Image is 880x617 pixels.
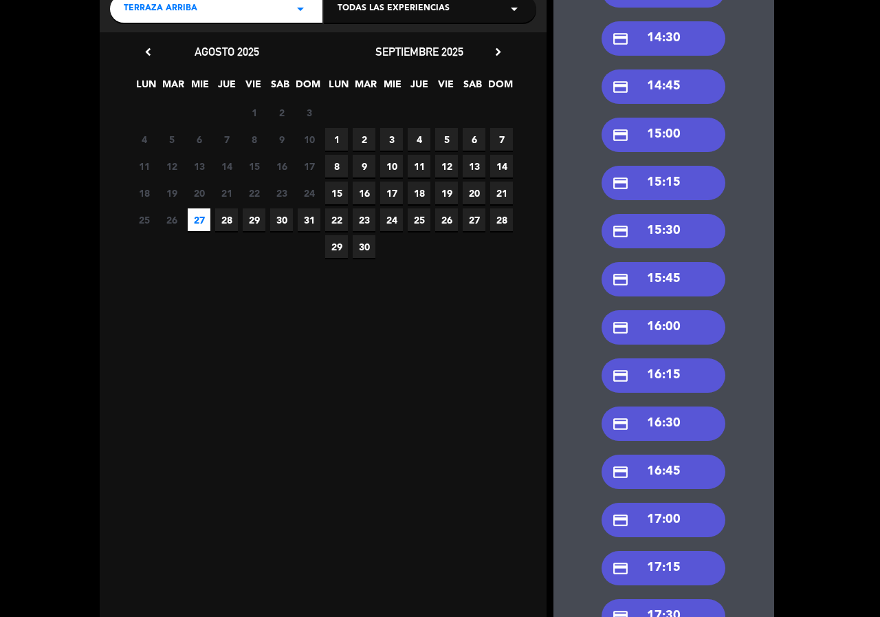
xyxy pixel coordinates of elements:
[380,208,403,231] span: 24
[325,235,348,258] span: 29
[612,271,629,288] i: credit_card
[298,208,320,231] span: 31
[160,208,183,231] span: 26
[490,155,513,177] span: 14
[408,76,430,99] span: JUE
[408,182,430,204] span: 18
[141,45,155,59] i: chevron_left
[463,208,485,231] span: 27
[602,310,725,345] div: 16:00
[612,223,629,240] i: credit_card
[325,155,348,177] span: 8
[298,155,320,177] span: 17
[325,208,348,231] span: 22
[602,503,725,537] div: 17:00
[243,155,265,177] span: 15
[133,155,155,177] span: 11
[270,101,293,124] span: 2
[160,155,183,177] span: 12
[354,76,377,99] span: MAR
[612,127,629,144] i: credit_card
[162,76,184,99] span: MAR
[338,2,450,16] span: Todas las experiencias
[612,30,629,47] i: credit_card
[353,208,375,231] span: 23
[215,76,238,99] span: JUE
[243,128,265,151] span: 8
[435,128,458,151] span: 5
[612,367,629,385] i: credit_card
[490,182,513,204] span: 21
[602,118,725,152] div: 15:00
[133,128,155,151] span: 4
[461,76,484,99] span: SAB
[463,182,485,204] span: 20
[491,45,505,59] i: chevron_right
[408,208,430,231] span: 25
[506,1,522,17] i: arrow_drop_down
[325,128,348,151] span: 1
[612,464,629,481] i: credit_card
[602,407,725,441] div: 16:30
[188,208,210,231] span: 27
[188,155,210,177] span: 13
[602,262,725,296] div: 15:45
[353,155,375,177] span: 9
[133,182,155,204] span: 18
[215,182,238,204] span: 21
[195,45,259,58] span: agosto 2025
[463,128,485,151] span: 6
[380,182,403,204] span: 17
[353,235,375,258] span: 30
[380,155,403,177] span: 10
[327,76,350,99] span: LUN
[612,175,629,192] i: credit_card
[292,1,309,17] i: arrow_drop_down
[381,76,404,99] span: MIE
[602,214,725,248] div: 15:30
[188,182,210,204] span: 20
[612,415,629,433] i: credit_card
[296,76,318,99] span: DOM
[353,182,375,204] span: 16
[160,128,183,151] span: 5
[602,358,725,393] div: 16:15
[612,319,629,336] i: credit_card
[270,182,293,204] span: 23
[353,128,375,151] span: 2
[215,155,238,177] span: 14
[490,208,513,231] span: 28
[270,208,293,231] span: 30
[602,69,725,104] div: 14:45
[375,45,463,58] span: septiembre 2025
[124,2,197,16] span: Terraza Arriba
[325,182,348,204] span: 15
[490,128,513,151] span: 7
[435,155,458,177] span: 12
[298,182,320,204] span: 24
[612,560,629,577] i: credit_card
[135,76,157,99] span: LUN
[215,128,238,151] span: 7
[298,128,320,151] span: 10
[435,182,458,204] span: 19
[188,128,210,151] span: 6
[612,78,629,96] i: credit_card
[602,455,725,489] div: 16:45
[612,512,629,529] i: credit_card
[188,76,211,99] span: MIE
[602,166,725,200] div: 15:15
[435,208,458,231] span: 26
[133,208,155,231] span: 25
[298,101,320,124] span: 3
[270,128,293,151] span: 9
[434,76,457,99] span: VIE
[270,155,293,177] span: 16
[242,76,265,99] span: VIE
[243,208,265,231] span: 29
[408,128,430,151] span: 4
[243,101,265,124] span: 1
[160,182,183,204] span: 19
[269,76,291,99] span: SAB
[463,155,485,177] span: 13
